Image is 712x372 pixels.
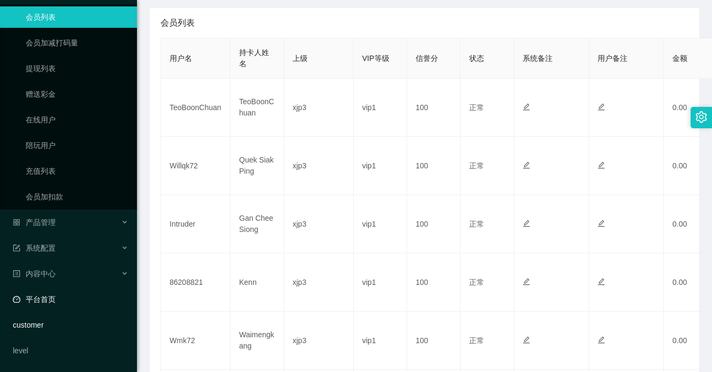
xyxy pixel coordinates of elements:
i: 图标: edit [523,161,530,169]
td: xjp3 [284,312,354,370]
a: 陪玩用户 [26,135,128,156]
i: 图标: profile [13,270,20,277]
td: xjp3 [284,79,354,137]
td: 100 [407,253,461,312]
td: 100 [407,137,461,195]
td: 100 [407,312,461,370]
td: Kenn [231,253,284,312]
a: 图标: dashboard平台首页 [13,289,128,310]
span: 上级 [293,54,308,63]
td: TeoBoonChuan [231,79,284,137]
a: 赠送彩金 [26,83,128,105]
span: 用户备注 [598,54,627,63]
i: 图标: appstore-o [13,219,20,226]
span: 正常 [469,220,484,228]
a: 在线用户 [26,109,128,130]
span: 系统配置 [13,244,56,252]
span: 内容中心 [13,269,56,278]
td: Gan Chee Siong [231,195,284,253]
td: Wmk72 [161,312,231,370]
td: Waimengkang [231,312,284,370]
td: 100 [407,79,461,137]
a: 会员加减打码量 [26,32,128,53]
a: 提现列表 [26,58,128,79]
td: xjp3 [284,195,354,253]
i: 图标: edit [598,278,605,285]
td: xjp3 [284,137,354,195]
i: 图标: edit [598,161,605,169]
td: vip1 [354,79,407,137]
i: 图标: edit [598,220,605,227]
span: 正常 [469,278,484,286]
td: xjp3 [284,253,354,312]
td: vip1 [354,137,407,195]
i: 图标: edit [523,220,530,227]
a: 会员列表 [26,6,128,28]
i: 图标: edit [598,103,605,111]
i: 图标: setting [695,111,707,123]
span: 正常 [469,336,484,345]
td: Quek Siak Ping [231,137,284,195]
td: Willqk72 [161,137,231,195]
span: 用户名 [170,54,192,63]
span: 状态 [469,54,484,63]
span: 产品管理 [13,218,56,227]
span: VIP等级 [362,54,389,63]
td: TeoBoonChuan [161,79,231,137]
i: 图标: edit [523,336,530,344]
span: 系统备注 [523,54,553,63]
span: 信誉分 [416,54,438,63]
span: 正常 [469,103,484,112]
span: 金额 [672,54,687,63]
a: 充值列表 [26,160,128,182]
span: 会员列表 [160,17,195,29]
i: 图标: edit [598,336,605,344]
td: vip1 [354,195,407,253]
i: 图标: edit [523,278,530,285]
td: vip1 [354,312,407,370]
a: 会员加扣款 [26,186,128,207]
i: 图标: form [13,244,20,252]
td: vip1 [354,253,407,312]
span: 正常 [469,161,484,170]
a: level [13,340,128,361]
td: Intruder [161,195,231,253]
td: 100 [407,195,461,253]
a: customer [13,314,128,336]
i: 图标: edit [523,103,530,111]
td: 86208821 [161,253,231,312]
span: 持卡人姓名 [239,48,269,68]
